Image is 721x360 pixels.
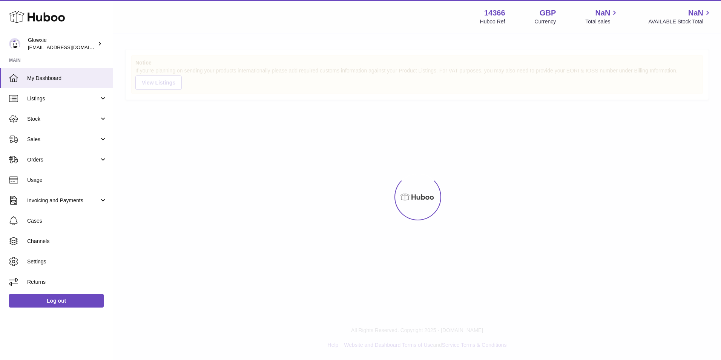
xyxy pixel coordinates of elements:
[540,8,556,18] strong: GBP
[480,18,505,25] div: Huboo Ref
[27,95,99,102] span: Listings
[688,8,703,18] span: NaN
[27,258,107,265] span: Settings
[9,38,20,49] img: internalAdmin-14366@internal.huboo.com
[28,44,111,50] span: [EMAIL_ADDRESS][DOMAIN_NAME]
[27,177,107,184] span: Usage
[535,18,556,25] div: Currency
[28,37,96,51] div: Glowxie
[9,294,104,308] a: Log out
[585,18,619,25] span: Total sales
[27,217,107,225] span: Cases
[27,115,99,123] span: Stock
[595,8,610,18] span: NaN
[648,8,712,25] a: NaN AVAILABLE Stock Total
[585,8,619,25] a: NaN Total sales
[27,238,107,245] span: Channels
[27,156,99,163] span: Orders
[27,75,107,82] span: My Dashboard
[484,8,505,18] strong: 14366
[648,18,712,25] span: AVAILABLE Stock Total
[27,136,99,143] span: Sales
[27,197,99,204] span: Invoicing and Payments
[27,278,107,286] span: Returns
